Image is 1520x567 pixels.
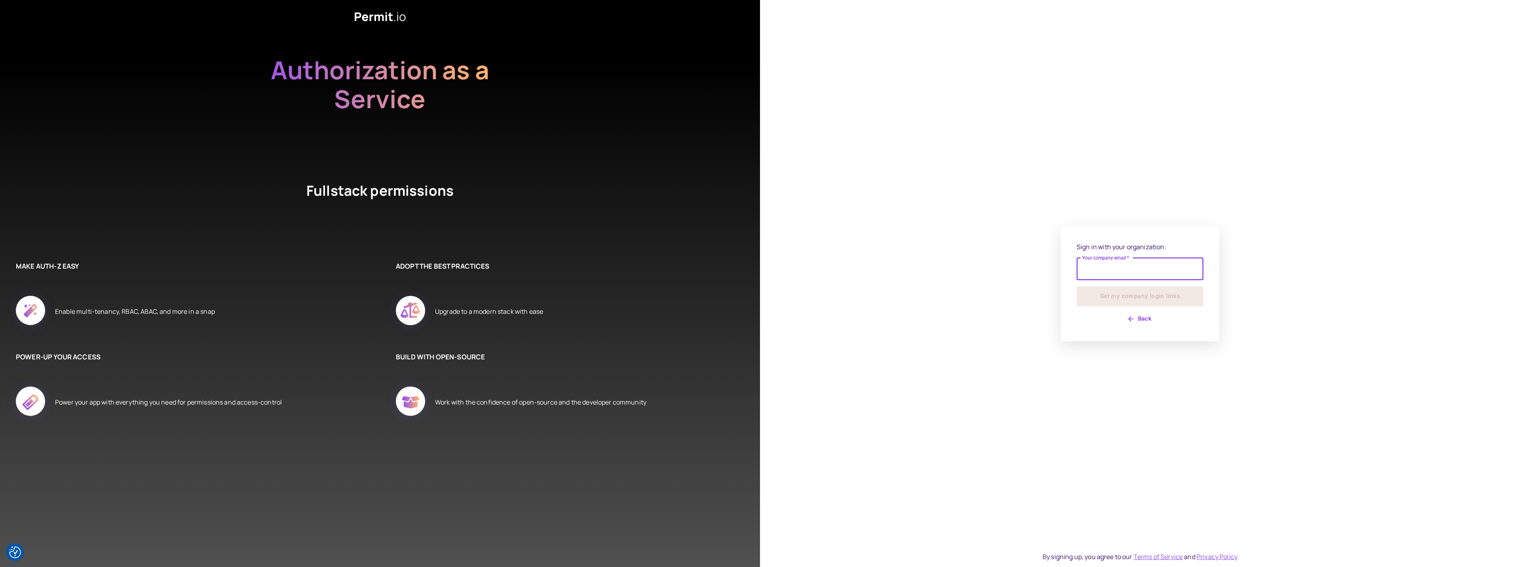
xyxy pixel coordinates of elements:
img: Revisit consent button [9,546,21,558]
div: Work with the confidence of open-source and the developer community [435,378,646,427]
div: By signing up, you agree to our and [1043,552,1237,561]
div: Enable multi-tenancy, RBAC, ABAC, and more in a snap [55,287,215,336]
h6: POWER-UP YOUR ACCESS [16,352,356,362]
a: Terms of Service [1134,552,1183,561]
h6: ADOPT THE BEST PRACTICES [396,261,736,271]
button: Back [1077,313,1203,325]
h2: Authorization as a Service [245,55,515,142]
button: Consent Preferences [9,546,21,558]
button: Get my company login links [1077,286,1203,306]
h6: BUILD WITH OPEN-SOURCE [396,352,736,362]
div: Power your app with everything you need for permissions and access-control [55,378,282,427]
div: Upgrade to a modern stack with ease [435,287,543,336]
a: Privacy Policy [1197,552,1237,561]
p: Sign in with your organization: [1077,242,1203,252]
label: Your company email [1082,254,1129,261]
h4: Fullstack permissions [277,181,483,229]
h6: MAKE AUTH-Z EASY [16,261,356,271]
